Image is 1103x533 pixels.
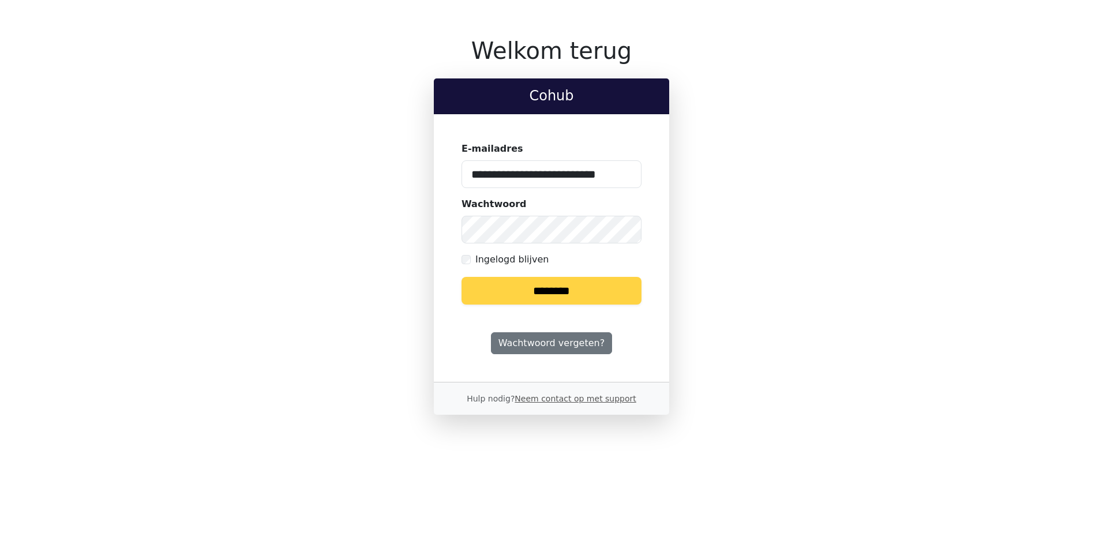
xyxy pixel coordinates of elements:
[434,37,669,65] h1: Welkom terug
[443,88,660,104] h2: Cohub
[491,332,612,354] a: Wachtwoord vergeten?
[618,167,632,181] keeper-lock: Open Keeper Popup
[467,394,636,403] small: Hulp nodig?
[475,253,549,266] label: Ingelogd blijven
[515,394,636,403] a: Neem contact op met support
[462,197,527,211] label: Wachtwoord
[462,142,523,156] label: E-mailadres
[618,223,632,237] keeper-lock: Open Keeper Popup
